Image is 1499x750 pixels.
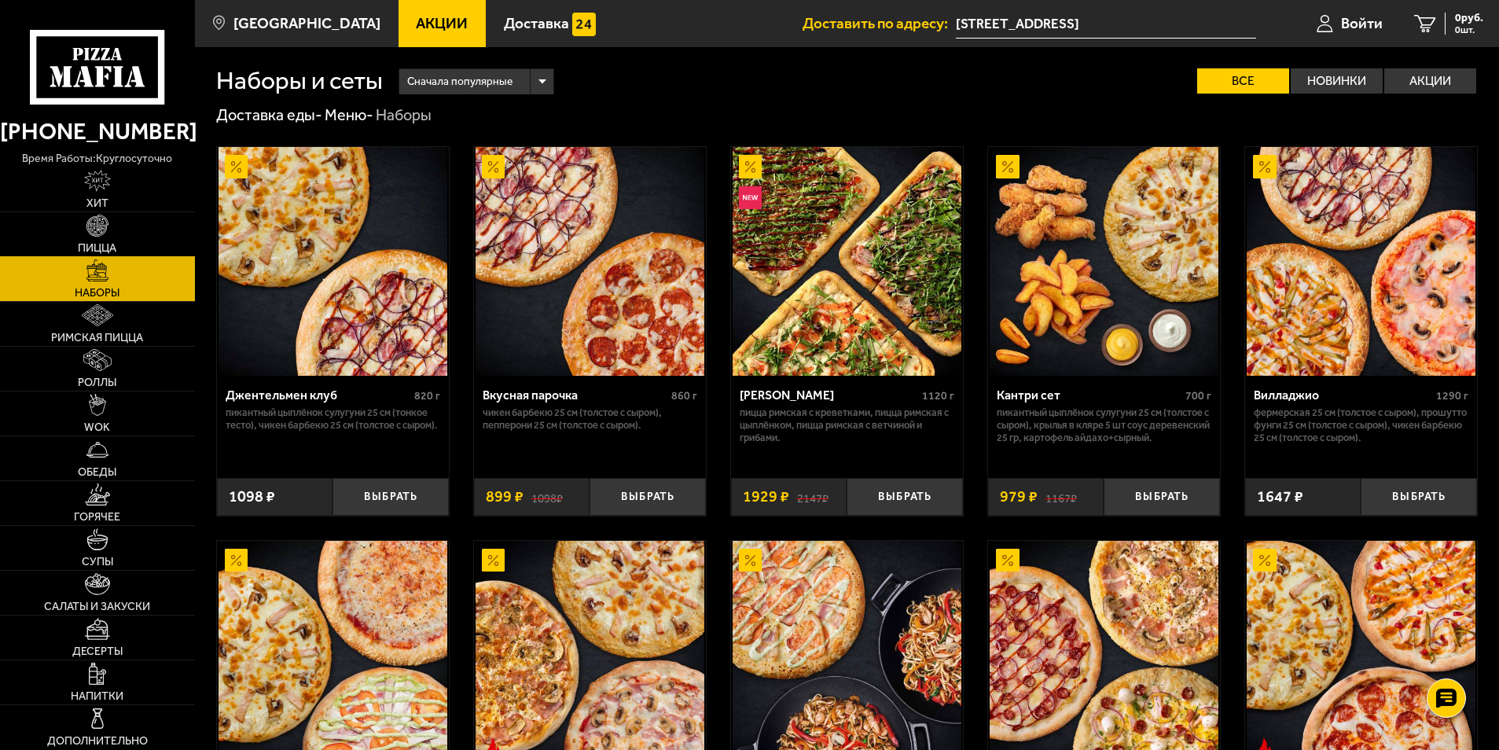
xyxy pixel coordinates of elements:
[84,422,110,433] span: WOK
[416,16,468,31] span: Акции
[1000,489,1038,505] span: 979 ₽
[739,186,762,210] img: Новинка
[743,489,789,505] span: 1929 ₽
[847,478,963,517] button: Выбрать
[731,147,963,376] a: АкционныйНовинкаМама Миа
[1247,147,1475,376] img: Вилладжио
[797,489,828,505] s: 2147 ₽
[75,288,119,299] span: Наборы
[1245,147,1477,376] a: АкционныйВилладжио
[225,549,248,572] img: Акционный
[504,16,569,31] span: Доставка
[1253,155,1277,178] img: Акционный
[1104,478,1220,517] button: Выбрать
[988,147,1220,376] a: АкционныйКантри сет
[739,155,762,178] img: Акционный
[1254,388,1432,403] div: Вилладжио
[486,489,524,505] span: 899 ₽
[332,478,449,517] button: Выбрать
[476,147,704,376] img: Вкусная парочка
[78,467,116,478] span: Обеды
[225,155,248,178] img: Акционный
[922,389,954,403] span: 1120 г
[1253,549,1277,572] img: Акционный
[1455,13,1483,24] span: 0 руб.
[226,388,410,403] div: Джентельмен клуб
[803,16,956,31] span: Доставить по адресу:
[219,147,447,376] img: Джентельмен клуб
[1185,389,1211,403] span: 700 г
[474,147,706,376] a: АкционныйВкусная парочка
[572,13,596,36] img: 15daf4d41897b9f0e9f617042186c801.svg
[531,489,563,505] s: 1098 ₽
[407,67,513,97] span: Сначала популярные
[1436,389,1468,403] span: 1290 г
[233,16,380,31] span: [GEOGRAPHIC_DATA]
[72,646,123,657] span: Десерты
[229,489,275,505] span: 1098 ₽
[376,105,432,126] div: Наборы
[82,557,113,568] span: Супы
[74,512,120,523] span: Горячее
[216,105,322,124] a: Доставка еды-
[1197,68,1289,94] label: Все
[1257,489,1303,505] span: 1647 ₽
[86,198,108,209] span: Хит
[482,155,505,178] img: Акционный
[996,155,1020,178] img: Акционный
[740,406,954,444] p: Пицца Римская с креветками, Пицца Римская с цыплёнком, Пицца Римская с ветчиной и грибами.
[990,147,1218,376] img: Кантри сет
[44,601,150,612] span: Салаты и закуски
[956,9,1255,39] span: Санкт-Петербург, Софийская улица, 8к1с1
[217,147,449,376] a: АкционныйДжентельмен клуб
[483,388,667,403] div: Вкусная парочка
[733,147,961,376] img: Мама Миа
[1361,478,1477,517] button: Выбрать
[997,388,1181,403] div: Кантри сет
[78,377,116,388] span: Роллы
[1455,25,1483,35] span: 0 шт.
[325,105,373,124] a: Меню-
[1254,406,1468,444] p: Фермерская 25 см (толстое с сыром), Прошутто Фунги 25 см (толстое с сыром), Чикен Барбекю 25 см (...
[216,68,383,94] h1: Наборы и сеты
[739,549,762,572] img: Акционный
[1384,68,1476,94] label: Акции
[996,549,1020,572] img: Акционный
[997,406,1211,444] p: Пикантный цыплёнок сулугуни 25 см (толстое с сыром), крылья в кляре 5 шт соус деревенский 25 гр, ...
[1291,68,1383,94] label: Новинки
[414,389,440,403] span: 820 г
[47,736,148,747] span: Дополнительно
[71,691,123,702] span: Напитки
[671,389,697,403] span: 860 г
[956,9,1255,39] input: Ваш адрес доставки
[590,478,706,517] button: Выбрать
[226,406,440,432] p: Пикантный цыплёнок сулугуни 25 см (тонкое тесто), Чикен Барбекю 25 см (толстое с сыром).
[51,333,143,344] span: Римская пицца
[1045,489,1077,505] s: 1167 ₽
[740,388,918,403] div: [PERSON_NAME]
[1341,16,1383,31] span: Войти
[78,243,116,254] span: Пицца
[482,549,505,572] img: Акционный
[483,406,697,432] p: Чикен Барбекю 25 см (толстое с сыром), Пепперони 25 см (толстое с сыром).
